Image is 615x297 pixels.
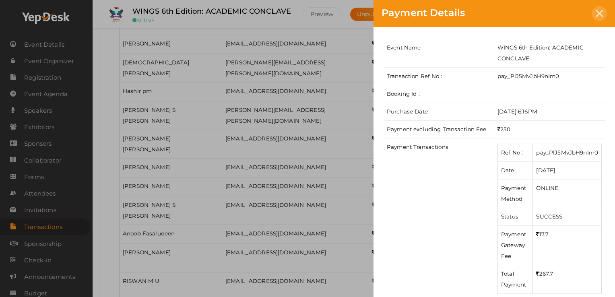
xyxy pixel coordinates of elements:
td: 267.7 [533,265,602,293]
td: SUCCESS [533,208,602,225]
td: Ref No : [498,144,533,161]
td: Payment Method [498,179,533,208]
td: WINGS 6th Edition: ACADEMIC CONCLAVE [494,39,605,68]
td: ONLINE [533,179,602,208]
td: Transaction Ref No : [384,67,494,85]
td: Status [498,208,533,225]
td: 17.7 [533,225,602,265]
span: Payment Details [382,7,465,19]
td: [DATE] [533,161,602,179]
td: pay_PlJ5MvJbH9nIm0 [533,144,602,161]
td: Purchase Date [384,103,494,120]
td: Payment Gateway Fee [498,225,533,265]
td: Event Name [384,39,494,68]
td: 250 [494,120,605,138]
td: [DATE] 6:16PM [494,103,605,120]
td: Total Payment [498,265,533,293]
td: Date [498,161,533,179]
td: pay_PlJ5MvJbH9nIm0 [494,67,605,85]
td: Payment excluding Transaction Fee [384,120,494,138]
td: Booking Id : [384,85,494,103]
